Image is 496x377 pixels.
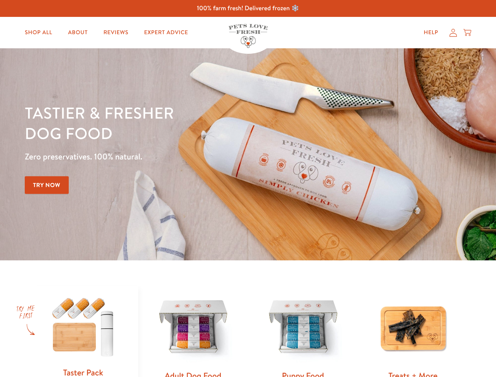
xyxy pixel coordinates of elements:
a: Reviews [97,25,134,40]
p: Zero preservatives. 100% natural. [25,150,322,164]
h1: Tastier & fresher dog food [25,102,322,143]
a: Shop All [18,25,59,40]
a: About [62,25,94,40]
a: Try Now [25,176,69,194]
img: Pets Love Fresh [229,24,268,48]
a: Help [417,25,445,40]
a: Expert Advice [138,25,194,40]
